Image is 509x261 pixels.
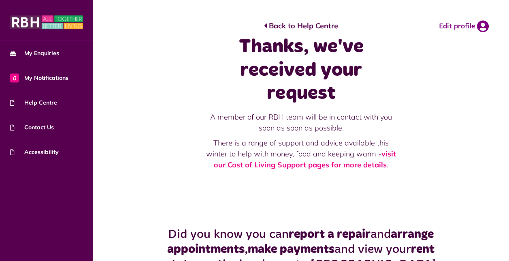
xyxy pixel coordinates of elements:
a: Edit profile [439,20,489,32]
p: There is a range of support and advice available this winter to help with money, food and keeping... [205,137,397,170]
h1: Thanks, we've received your request [205,35,397,105]
span: Contact Us [10,123,54,132]
a: Back to Help Centre [264,20,338,31]
span: 0 [10,73,19,82]
span: Help Centre [10,98,57,107]
span: My Enquiries [10,49,59,58]
span: Accessibility [10,148,59,156]
span: My Notifications [10,74,68,82]
p: A member of our RBH team will be in contact with you soon as soon as possible. [205,111,397,133]
img: MyRBH [10,14,83,30]
strong: arrange appointments [167,228,434,255]
strong: make payments [248,243,334,255]
a: visit our Cost of Living Support pages for more details [214,149,396,169]
strong: report a repair [289,228,371,240]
